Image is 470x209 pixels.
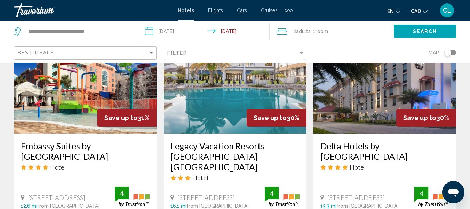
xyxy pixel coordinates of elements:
img: Hotel image [14,22,157,134]
img: Hotel image [164,22,306,134]
div: 4 star Hotel [21,163,150,171]
a: Embassy Suites by [GEOGRAPHIC_DATA] [21,141,150,162]
span: en [387,8,394,14]
div: 30% [396,109,456,127]
span: 12.6 mi [21,203,37,209]
span: Save up to [254,114,287,121]
a: Delta Hotels by [GEOGRAPHIC_DATA] [320,141,449,162]
button: Change currency [411,6,428,16]
span: Save up to [403,114,436,121]
img: trustyou-badge.svg [414,187,449,207]
span: Hotel [192,174,208,181]
span: Search [413,29,437,35]
span: , 1 [311,27,328,36]
span: from [GEOGRAPHIC_DATA] [37,203,99,209]
span: Room [316,29,328,34]
iframe: Bouton de lancement de la fenêtre de messagerie [442,181,464,203]
a: Flights [208,8,223,13]
img: trustyou-badge.svg [115,187,150,207]
div: 3 star Hotel [170,174,299,181]
button: Change language [387,6,400,16]
div: 31% [97,109,157,127]
button: Search [394,25,456,38]
span: 16.1 mi [170,203,186,209]
span: from [GEOGRAPHIC_DATA] [336,203,399,209]
mat-select: Sort by [18,50,154,56]
span: Filter [167,50,187,56]
div: 4 [414,189,428,197]
div: 30% [247,109,306,127]
button: Filter [164,46,306,61]
span: Hotel [350,163,366,171]
span: Best Deals [18,50,54,55]
span: [STREET_ADDRESS] [327,194,385,201]
span: 13.3 mi [320,203,336,209]
button: Extra navigation items [285,5,293,16]
a: Hotels [178,8,194,13]
div: 4 [115,189,129,197]
img: trustyou-badge.svg [265,187,300,207]
span: CAD [411,8,421,14]
span: Save up to [104,114,137,121]
span: Adults [296,29,311,34]
span: from [GEOGRAPHIC_DATA] [186,203,249,209]
span: 2 [293,27,311,36]
img: Hotel image [313,22,456,134]
span: Map [429,48,439,58]
span: [STREET_ADDRESS] [28,194,85,201]
a: Legacy Vacation Resorts [GEOGRAPHIC_DATA] [GEOGRAPHIC_DATA] [170,141,299,172]
a: Travorium [14,3,171,17]
button: User Menu [438,3,456,18]
span: [STREET_ADDRESS] [177,194,235,201]
span: Hotel [50,163,66,171]
button: Travelers: 2 adults, 0 children [270,21,394,42]
button: Check-in date: Feb 25, 2026 Check-out date: Mar 1, 2026 [138,21,269,42]
a: Cruises [261,8,278,13]
div: 4 [265,189,279,197]
span: CL [443,7,451,14]
div: 4 star Hotel [320,163,449,171]
button: Toggle map [439,50,456,56]
a: Cars [237,8,247,13]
